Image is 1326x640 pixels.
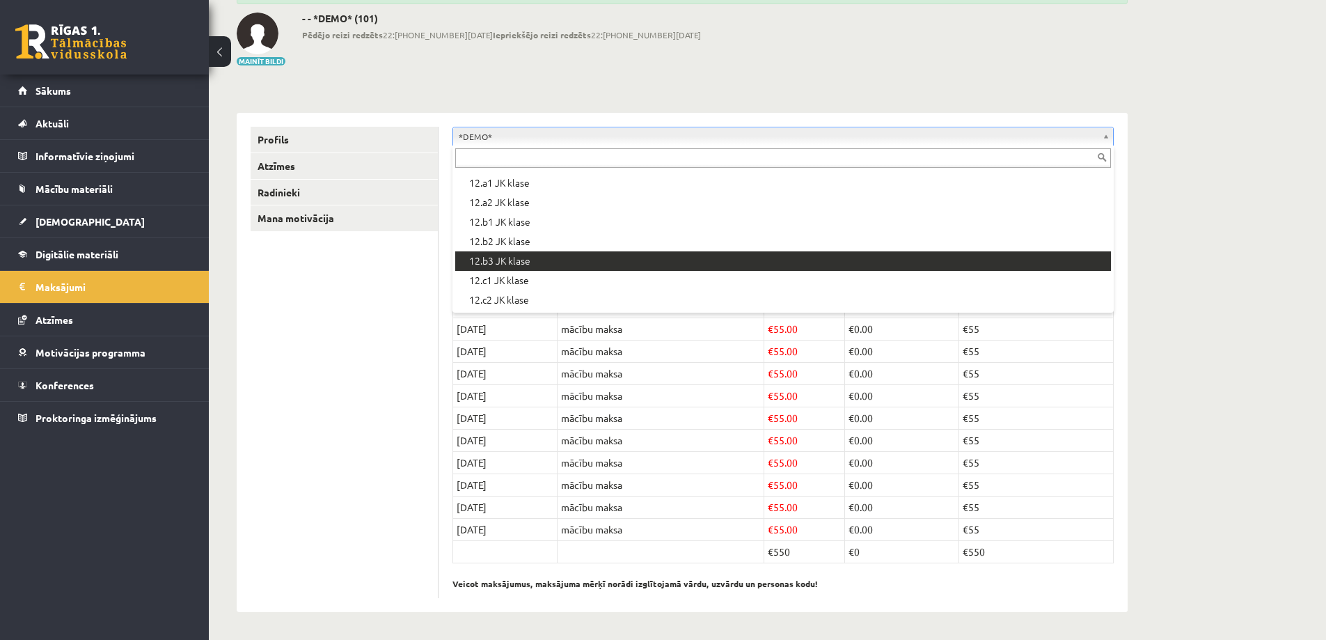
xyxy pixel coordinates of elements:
div: 12.c1 JK klase [455,271,1111,290]
div: 12.a1 JK klase [455,173,1111,193]
div: 12.b3 JK klase [455,251,1111,271]
div: 12.c2 JK klase [455,290,1111,310]
div: 12.b1 JK klase [455,212,1111,232]
div: 12.b2 JK klase [455,232,1111,251]
div: 12.a2 JK klase [455,193,1111,212]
